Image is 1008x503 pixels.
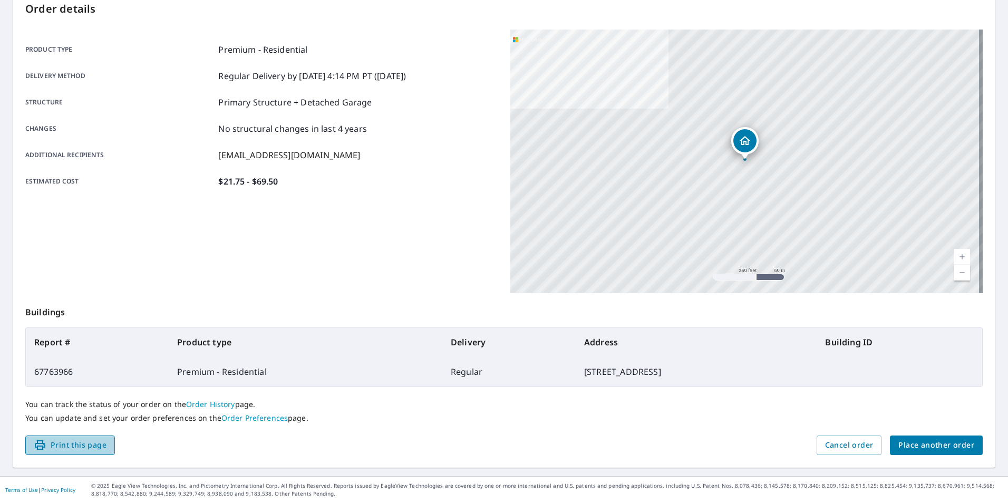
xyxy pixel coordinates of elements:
[25,436,115,455] button: Print this page
[169,327,442,357] th: Product type
[731,127,759,160] div: Dropped pin, building 1, Residential property, 1520 Birch Leaf Rd Chesapeake, VA 23320
[25,400,983,409] p: You can track the status of your order on the page.
[186,399,235,409] a: Order History
[34,439,106,452] span: Print this page
[442,357,576,386] td: Regular
[25,70,214,82] p: Delivery method
[817,327,982,357] th: Building ID
[25,43,214,56] p: Product type
[576,357,817,386] td: [STREET_ADDRESS]
[898,439,974,452] span: Place another order
[25,175,214,188] p: Estimated cost
[218,175,278,188] p: $21.75 - $69.50
[25,149,214,161] p: Additional recipients
[218,70,406,82] p: Regular Delivery by [DATE] 4:14 PM PT ([DATE])
[218,149,360,161] p: [EMAIL_ADDRESS][DOMAIN_NAME]
[218,122,367,135] p: No structural changes in last 4 years
[576,327,817,357] th: Address
[890,436,983,455] button: Place another order
[41,486,75,494] a: Privacy Policy
[218,43,307,56] p: Premium - Residential
[817,436,882,455] button: Cancel order
[169,357,442,386] td: Premium - Residential
[954,265,970,280] a: Current Level 17, Zoom Out
[25,293,983,327] p: Buildings
[5,486,38,494] a: Terms of Use
[221,413,288,423] a: Order Preferences
[25,122,214,135] p: Changes
[5,487,75,493] p: |
[442,327,576,357] th: Delivery
[825,439,874,452] span: Cancel order
[218,96,372,109] p: Primary Structure + Detached Garage
[26,357,169,386] td: 67763966
[25,1,983,17] p: Order details
[954,249,970,265] a: Current Level 17, Zoom In
[91,482,1003,498] p: © 2025 Eagle View Technologies, Inc. and Pictometry International Corp. All Rights Reserved. Repo...
[26,327,169,357] th: Report #
[25,96,214,109] p: Structure
[25,413,983,423] p: You can update and set your order preferences on the page.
